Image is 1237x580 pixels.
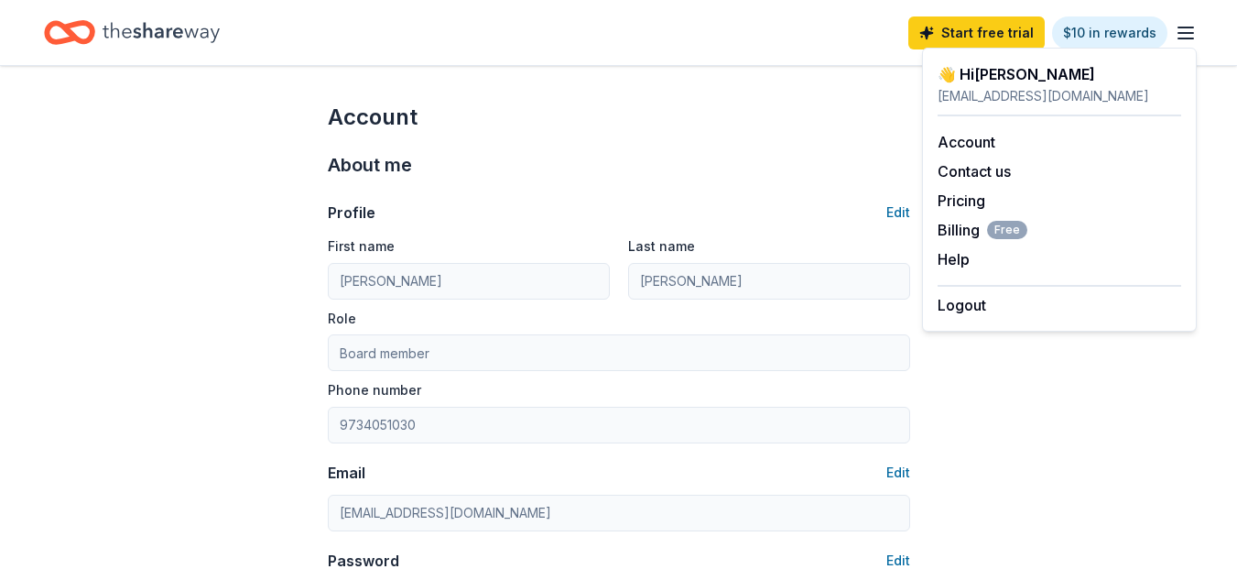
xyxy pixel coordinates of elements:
a: Pricing [938,192,985,210]
label: Last name [628,237,695,256]
span: Free [987,221,1027,239]
button: Logout [938,294,986,316]
button: BillingFree [938,219,1027,241]
a: Home [44,11,220,54]
div: Account [328,103,910,132]
a: Start free trial [908,16,1045,49]
button: Edit [886,462,910,484]
span: Billing [938,219,1027,241]
div: Password [328,550,399,572]
div: Email [328,462,365,484]
label: First name [328,237,395,256]
button: Edit [886,550,910,572]
a: $10 in rewards [1052,16,1167,49]
div: About me [328,150,910,180]
label: Phone number [328,381,421,399]
div: [EMAIL_ADDRESS][DOMAIN_NAME] [938,85,1181,107]
button: Contact us [938,160,1011,182]
a: Account [938,133,995,151]
button: Edit [886,202,910,224]
div: 👋 Hi [PERSON_NAME] [938,63,1181,85]
div: Profile [328,202,375,224]
button: Help [938,248,970,270]
label: Role [328,310,356,328]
